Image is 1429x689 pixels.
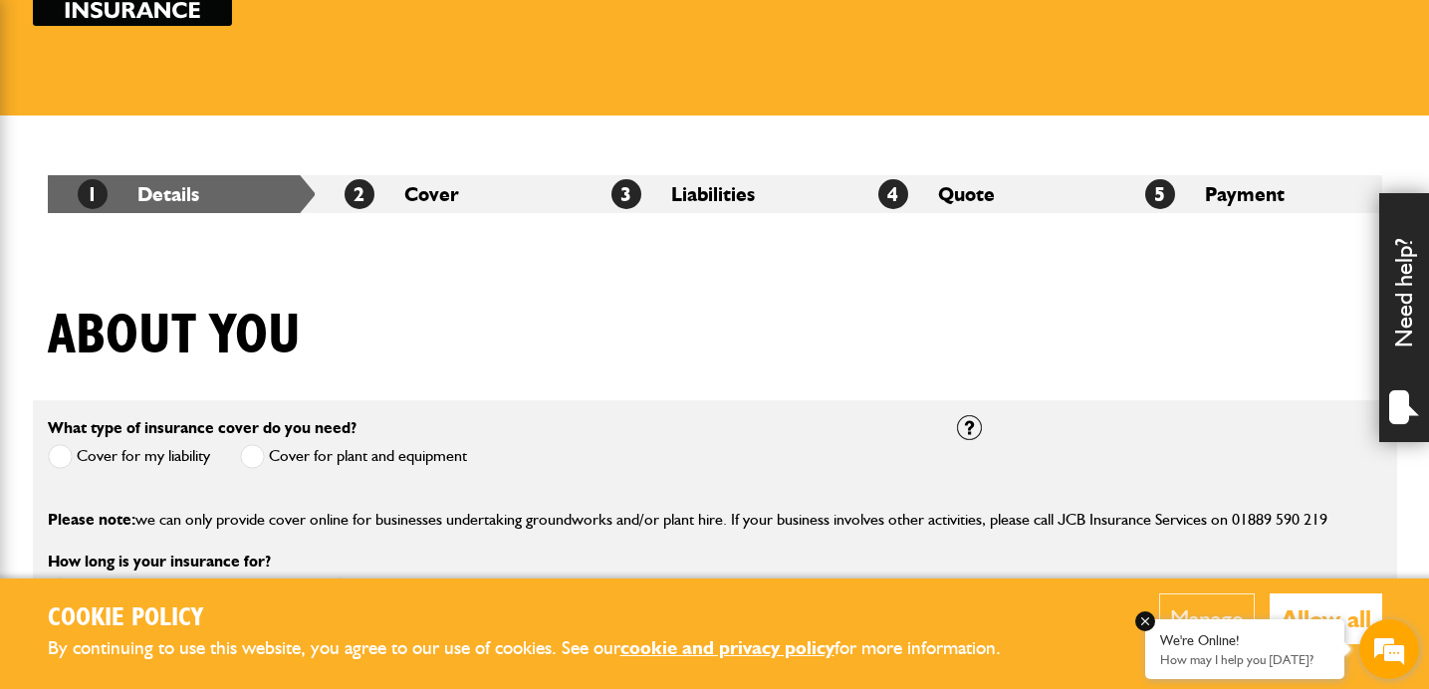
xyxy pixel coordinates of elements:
button: Allow all [1270,593,1382,644]
span: 1 [78,179,108,209]
h1: About you [48,303,301,369]
a: cookie and privacy policy [620,636,834,659]
span: 2 [345,179,374,209]
label: Short term cover for hired in plant [48,577,298,602]
li: Liabilities [582,175,848,213]
button: Manage [1159,593,1255,644]
span: 3 [611,179,641,209]
span: 5 [1145,179,1175,209]
li: Quote [848,175,1115,213]
label: Cover for plant and equipment [240,444,467,469]
label: What type of insurance cover do you need? [48,420,357,436]
p: By continuing to use this website, you agree to our use of cookies. See our for more information. [48,633,1034,664]
label: Cover for my liability [48,444,210,469]
li: Cover [315,175,582,213]
label: How long is your insurance for? [48,554,271,570]
li: Payment [1115,175,1382,213]
span: Please note: [48,510,135,529]
span: 4 [878,179,908,209]
p: How may I help you today? [1160,652,1329,667]
li: Details [48,175,315,213]
div: We're Online! [1160,632,1329,649]
div: Need help? [1379,193,1429,442]
p: we can only provide cover online for businesses undertaking groundworks and/or plant hire. If you... [48,507,1382,533]
h2: Cookie Policy [48,603,1034,634]
label: Annual cover [328,577,441,602]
